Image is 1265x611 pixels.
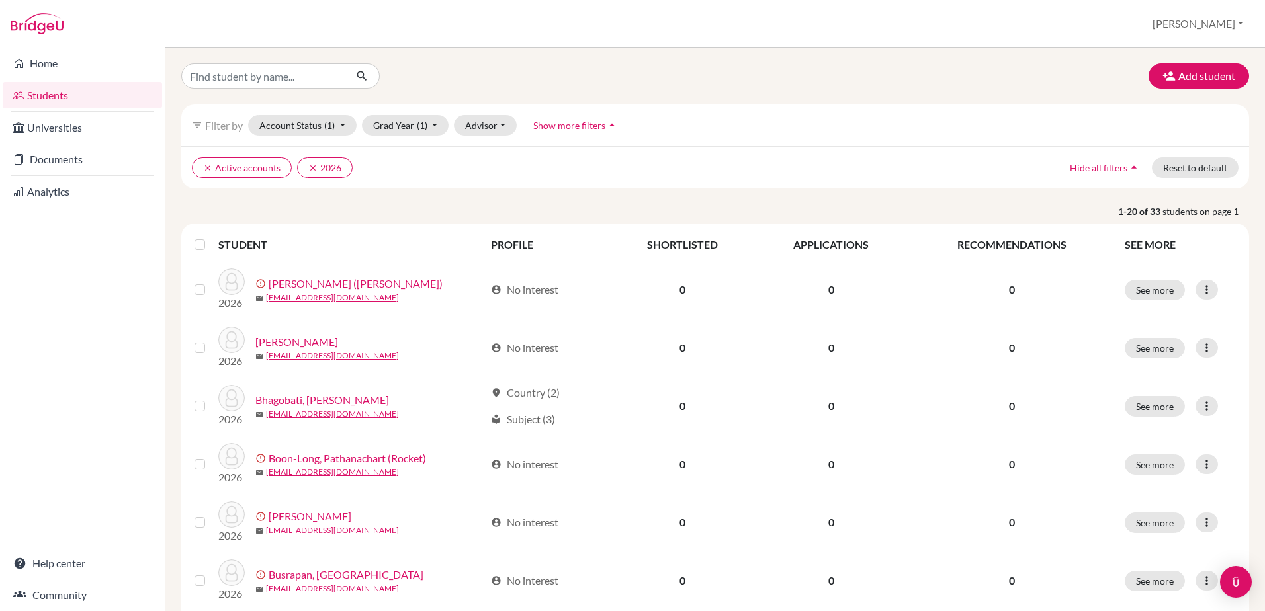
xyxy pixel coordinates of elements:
[255,334,338,350] a: [PERSON_NAME]
[916,456,1109,472] p: 0
[266,350,399,362] a: [EMAIL_ADDRESS][DOMAIN_NAME]
[491,575,502,586] span: account_circle
[1125,396,1185,417] button: See more
[266,292,399,304] a: [EMAIL_ADDRESS][DOMAIN_NAME]
[491,514,558,530] div: No interest
[755,551,908,610] td: 0
[1220,566,1252,598] div: Open Intercom Messenger
[491,282,558,298] div: No interest
[1127,161,1141,174] i: arrow_drop_up
[491,343,502,353] span: account_circle
[255,352,263,360] span: mail
[362,115,449,136] button: Grad Year(1)
[916,514,1109,530] p: 0
[3,50,162,77] a: Home
[1125,512,1185,533] button: See more
[255,469,263,477] span: mail
[610,319,755,377] td: 0
[916,398,1109,414] p: 0
[1125,338,1185,358] button: See more
[755,229,908,261] th: APPLICATIONS
[491,387,502,398] span: location_on
[3,114,162,141] a: Universities
[491,340,558,356] div: No interest
[266,583,399,594] a: [EMAIL_ADDRESS][DOMAIN_NAME]
[1070,162,1127,173] span: Hide all filters
[266,408,399,420] a: [EMAIL_ADDRESS][DOMAIN_NAME]
[255,453,269,464] span: error_outline
[255,511,269,522] span: error_outline
[218,353,245,369] p: 2026
[255,294,263,302] span: mail
[1147,11,1249,36] button: [PERSON_NAME]
[610,377,755,435] td: 0
[218,443,245,469] img: Boon-Long, Pathanachart (Rocket)
[491,459,502,469] span: account_circle
[1162,204,1249,218] span: students on page 1
[255,411,263,419] span: mail
[218,385,245,411] img: Bhagobati, Henry
[1125,280,1185,300] button: See more
[266,524,399,536] a: [EMAIL_ADDRESS][DOMAIN_NAME]
[203,163,212,173] i: clear
[491,284,502,295] span: account_circle
[1118,204,1162,218] strong: 1-20 of 33
[3,146,162,173] a: Documents
[491,414,502,425] span: local_library
[3,550,162,577] a: Help center
[3,82,162,108] a: Students
[3,582,162,608] a: Community
[218,469,245,485] p: 2026
[218,268,245,295] img: Arnold, Maximillian (Max)
[916,573,1109,589] p: 0
[483,229,610,261] th: PROFILE
[755,493,908,551] td: 0
[417,120,427,131] span: (1)
[1125,454,1185,475] button: See more
[324,120,335,131] span: (1)
[908,229,1117,261] th: RECOMMENDATIONS
[218,586,245,602] p: 2026
[269,509,351,524] a: [PERSON_NAME]
[308,163,318,173] i: clear
[218,528,245,544] p: 2026
[755,261,908,319] td: 0
[192,157,292,178] button: clearActive accounts
[755,377,908,435] td: 0
[605,118,619,132] i: arrow_drop_up
[181,63,345,89] input: Find student by name...
[248,115,357,136] button: Account Status(1)
[255,585,263,593] span: mail
[255,569,269,580] span: error_outline
[218,559,245,586] img: Busrapan, Pran
[269,450,426,466] a: Boon-Long, Pathanachart (Rocket)
[491,385,560,401] div: Country (2)
[610,493,755,551] td: 0
[218,411,245,427] p: 2026
[610,435,755,493] td: 0
[255,392,389,408] a: Bhagobati, [PERSON_NAME]
[218,295,245,311] p: 2026
[491,411,555,427] div: Subject (3)
[1149,63,1249,89] button: Add student
[269,276,443,292] a: [PERSON_NAME] ([PERSON_NAME])
[491,517,502,528] span: account_circle
[533,120,605,131] span: Show more filters
[916,340,1109,356] p: 0
[1152,157,1239,178] button: Reset to default
[269,567,423,583] a: Busrapan, [GEOGRAPHIC_DATA]
[297,157,353,178] button: clear2026
[218,501,245,528] img: Brown, Henry
[1059,157,1152,178] button: Hide all filtersarrow_drop_up
[266,466,399,478] a: [EMAIL_ADDRESS][DOMAIN_NAME]
[454,115,517,136] button: Advisor
[916,282,1109,298] p: 0
[610,229,755,261] th: SHORTLISTED
[205,119,243,132] span: Filter by
[218,229,483,261] th: STUDENT
[255,527,263,535] span: mail
[610,551,755,610] td: 0
[610,261,755,319] td: 0
[192,120,202,130] i: filter_list
[11,13,64,34] img: Bridge-U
